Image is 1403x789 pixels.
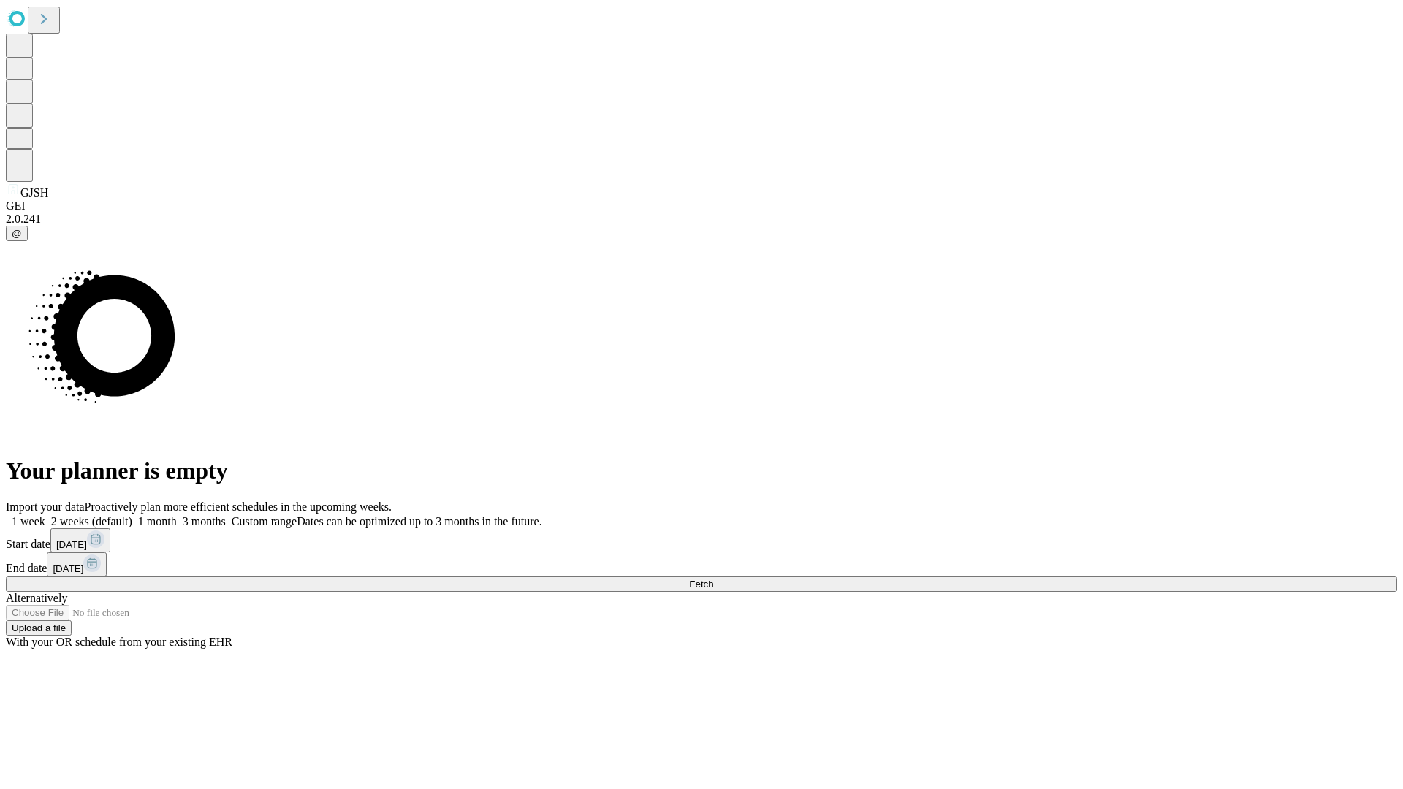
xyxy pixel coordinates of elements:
div: End date [6,552,1397,576]
span: Proactively plan more efficient schedules in the upcoming weeks. [85,500,392,513]
button: @ [6,226,28,241]
div: Start date [6,528,1397,552]
span: 1 week [12,515,45,527]
span: With your OR schedule from your existing EHR [6,636,232,648]
span: @ [12,228,22,239]
span: Alternatively [6,592,67,604]
span: Fetch [689,579,713,590]
span: Dates can be optimized up to 3 months in the future. [297,515,541,527]
div: 2.0.241 [6,213,1397,226]
button: [DATE] [50,528,110,552]
span: Custom range [232,515,297,527]
span: GJSH [20,186,48,199]
div: GEI [6,199,1397,213]
button: [DATE] [47,552,107,576]
span: [DATE] [56,539,87,550]
span: Import your data [6,500,85,513]
span: 1 month [138,515,177,527]
button: Upload a file [6,620,72,636]
span: [DATE] [53,563,83,574]
span: 3 months [183,515,226,527]
button: Fetch [6,576,1397,592]
h1: Your planner is empty [6,457,1397,484]
span: 2 weeks (default) [51,515,132,527]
